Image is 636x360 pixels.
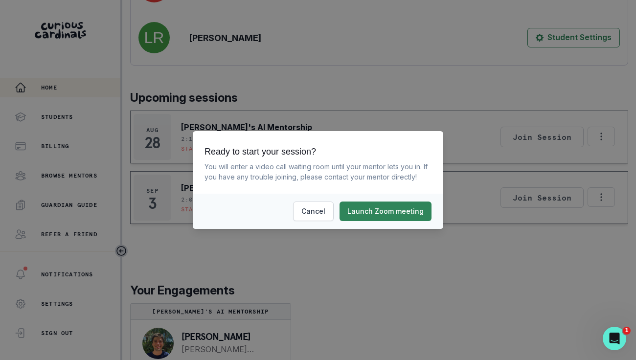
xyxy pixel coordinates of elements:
button: Cancel [293,202,334,221]
span: 1 [623,327,631,335]
h3: Ready to start your session? [204,147,432,157]
iframe: Intercom live chat [603,327,626,350]
p: You will enter a video call waiting room until your mentor lets you in. If you have any trouble j... [204,161,432,182]
button: Launch Zoom meeting [340,202,432,221]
